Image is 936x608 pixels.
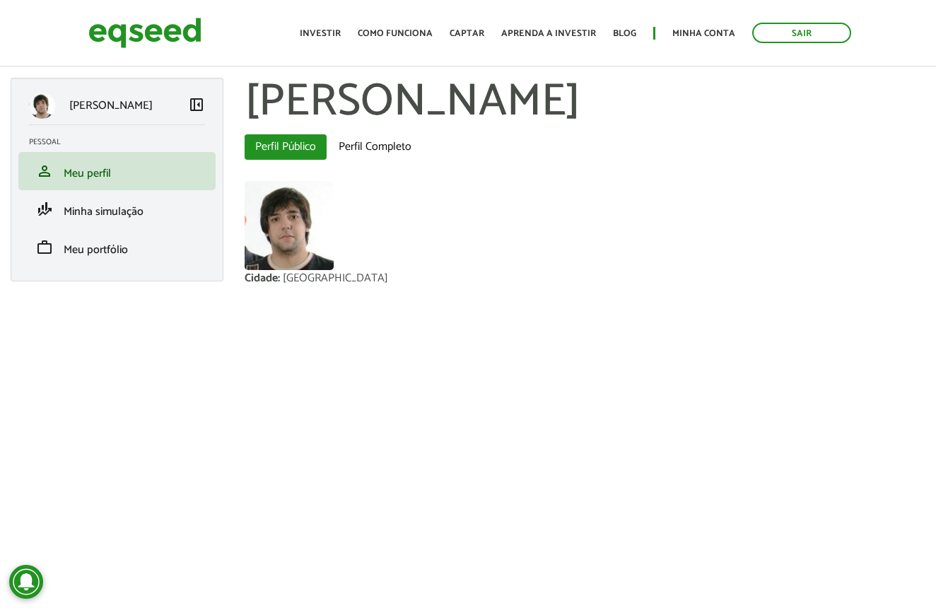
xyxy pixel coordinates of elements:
[245,273,283,284] div: Cidade
[64,240,128,259] span: Meu portfólio
[18,190,216,228] li: Minha simulação
[18,228,216,267] li: Meu portfólio
[300,29,341,38] a: Investir
[283,273,388,284] div: [GEOGRAPHIC_DATA]
[18,152,216,190] li: Meu perfil
[752,23,851,43] a: Sair
[69,99,153,112] p: [PERSON_NAME]
[188,96,205,113] span: left_panel_close
[245,181,334,270] img: Foto de Paulo Thiago Varasquim
[64,164,111,183] span: Meu perfil
[672,29,735,38] a: Minha conta
[36,163,53,180] span: person
[245,181,334,270] a: Ver perfil do usuário.
[358,29,433,38] a: Como funciona
[245,78,925,127] h1: [PERSON_NAME]
[613,29,636,38] a: Blog
[29,239,205,256] a: workMeu portfólio
[29,163,205,180] a: personMeu perfil
[328,134,422,160] a: Perfil Completo
[29,138,216,146] h2: Pessoal
[278,269,280,288] span: :
[245,134,327,160] a: Perfil Público
[501,29,596,38] a: Aprenda a investir
[36,201,53,218] span: finance_mode
[88,14,201,52] img: EqSeed
[29,201,205,218] a: finance_modeMinha simulação
[64,202,144,221] span: Minha simulação
[450,29,484,38] a: Captar
[36,239,53,256] span: work
[188,96,205,116] a: Colapsar menu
